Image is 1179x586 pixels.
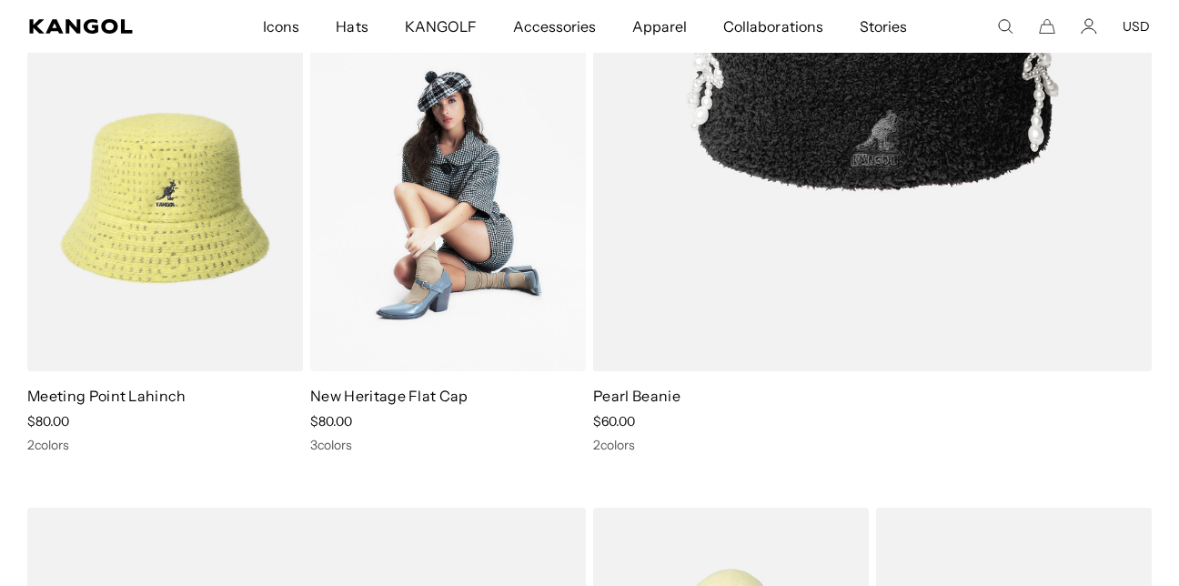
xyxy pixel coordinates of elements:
img: New Heritage Flat Cap [310,25,586,371]
span: $60.00 [593,413,635,429]
button: Cart [1039,18,1055,35]
div: 2 colors [593,437,1152,453]
div: 2 colors [27,437,303,453]
a: Pearl Beanie [593,387,680,405]
a: Kangol [29,19,173,34]
a: Meeting Point Lahinch [27,387,186,405]
summary: Search here [997,18,1013,35]
a: Account [1081,18,1097,35]
div: 3 colors [310,437,586,453]
img: Meeting Point Lahinch [27,25,303,371]
a: New Heritage Flat Cap [310,387,469,405]
button: USD [1123,18,1150,35]
span: $80.00 [310,413,352,429]
span: $80.00 [27,413,69,429]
